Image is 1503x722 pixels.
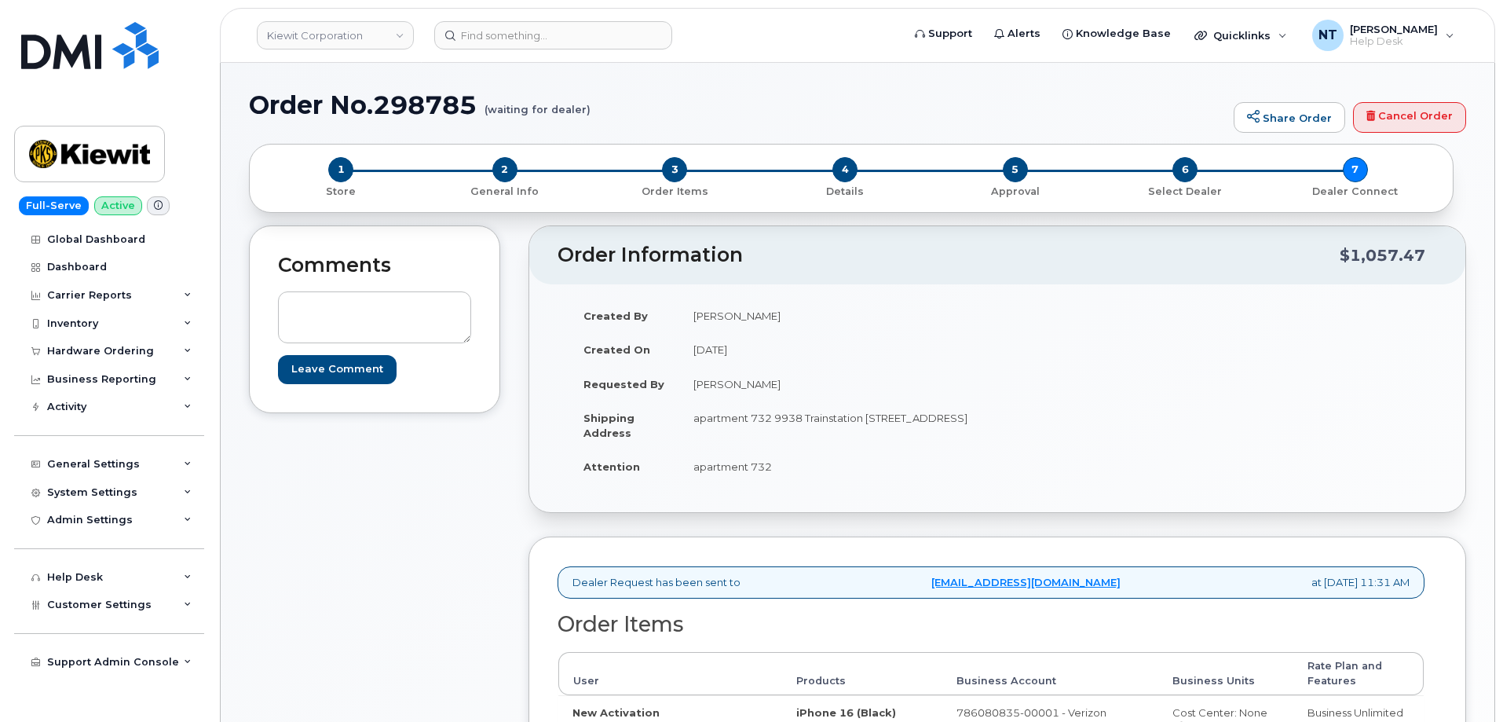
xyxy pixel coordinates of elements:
[485,91,591,115] small: (waiting for dealer)
[1158,652,1293,695] th: Business Units
[1234,102,1345,134] a: Share Order
[583,460,640,473] strong: Attention
[269,185,414,199] p: Store
[583,343,650,356] strong: Created On
[796,706,896,719] strong: iPhone 16 (Black)
[583,412,634,439] strong: Shipping Address
[278,355,397,384] input: Leave Comment
[278,255,471,277] h2: Comments
[249,91,1226,119] h1: Order No.298785
[1353,102,1466,134] a: Cancel Order
[679,299,986,333] td: [PERSON_NAME]
[931,575,1121,590] a: [EMAIL_ADDRESS][DOMAIN_NAME]
[1340,240,1425,270] div: $1,057.47
[1172,157,1198,182] span: 6
[760,182,931,199] a: 4 Details
[572,706,660,719] strong: New Activation
[679,449,986,484] td: apartment 732
[558,613,1424,636] h2: Order Items
[1293,652,1424,695] th: Rate Plan and Features
[766,185,924,199] p: Details
[420,182,591,199] a: 2 General Info
[558,566,1424,599] div: Dealer Request has been sent to at [DATE] 11:31 AM
[1106,185,1264,199] p: Select Dealer
[583,310,648,322] strong: Created By
[679,332,986,367] td: [DATE]
[492,157,517,182] span: 2
[558,652,782,695] th: User
[558,244,1340,266] h2: Order Information
[930,182,1100,199] a: 5 Approval
[936,185,1094,199] p: Approval
[596,185,754,199] p: Order Items
[1003,157,1028,182] span: 5
[328,157,353,182] span: 1
[262,182,420,199] a: 1 Store
[1100,182,1271,199] a: 6 Select Dealer
[662,157,687,182] span: 3
[782,652,942,695] th: Products
[679,401,986,449] td: apartment 732 9938 Trainstation [STREET_ADDRESS]
[590,182,760,199] a: 3 Order Items
[583,378,664,390] strong: Requested By
[832,157,858,182] span: 4
[426,185,584,199] p: General Info
[679,367,986,401] td: [PERSON_NAME]
[942,652,1158,695] th: Business Account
